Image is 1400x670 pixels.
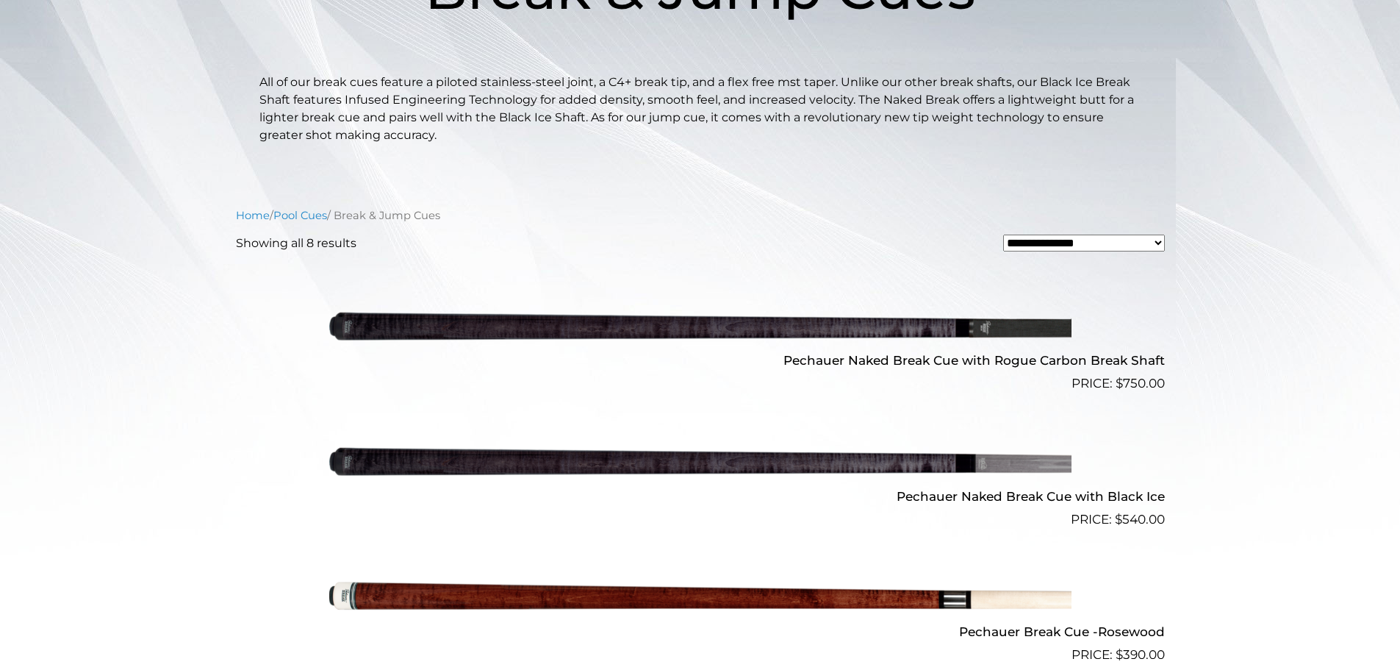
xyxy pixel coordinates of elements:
[1116,376,1123,391] span: $
[236,482,1165,510] h2: Pechauer Naked Break Cue with Black Ice
[1116,647,1123,662] span: $
[329,399,1071,523] img: Pechauer Naked Break Cue with Black Ice
[259,74,1141,144] p: All of our break cues feature a piloted stainless-steel joint, a C4+ break tip, and a flex free m...
[1115,512,1122,527] span: $
[236,399,1165,529] a: Pechauer Naked Break Cue with Black Ice $540.00
[236,264,1165,393] a: Pechauer Naked Break Cue with Rogue Carbon Break Shaft $750.00
[1116,376,1165,391] bdi: 750.00
[1003,235,1165,252] select: Shop order
[273,209,327,222] a: Pool Cues
[236,235,356,252] p: Showing all 8 results
[329,264,1071,388] img: Pechauer Naked Break Cue with Rogue Carbon Break Shaft
[236,207,1165,224] nav: Breadcrumb
[236,535,1165,665] a: Pechauer Break Cue -Rosewood $390.00
[1116,647,1165,662] bdi: 390.00
[329,535,1071,659] img: Pechauer Break Cue -Rosewood
[236,619,1165,646] h2: Pechauer Break Cue -Rosewood
[236,209,270,222] a: Home
[236,347,1165,374] h2: Pechauer Naked Break Cue with Rogue Carbon Break Shaft
[1115,512,1165,527] bdi: 540.00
